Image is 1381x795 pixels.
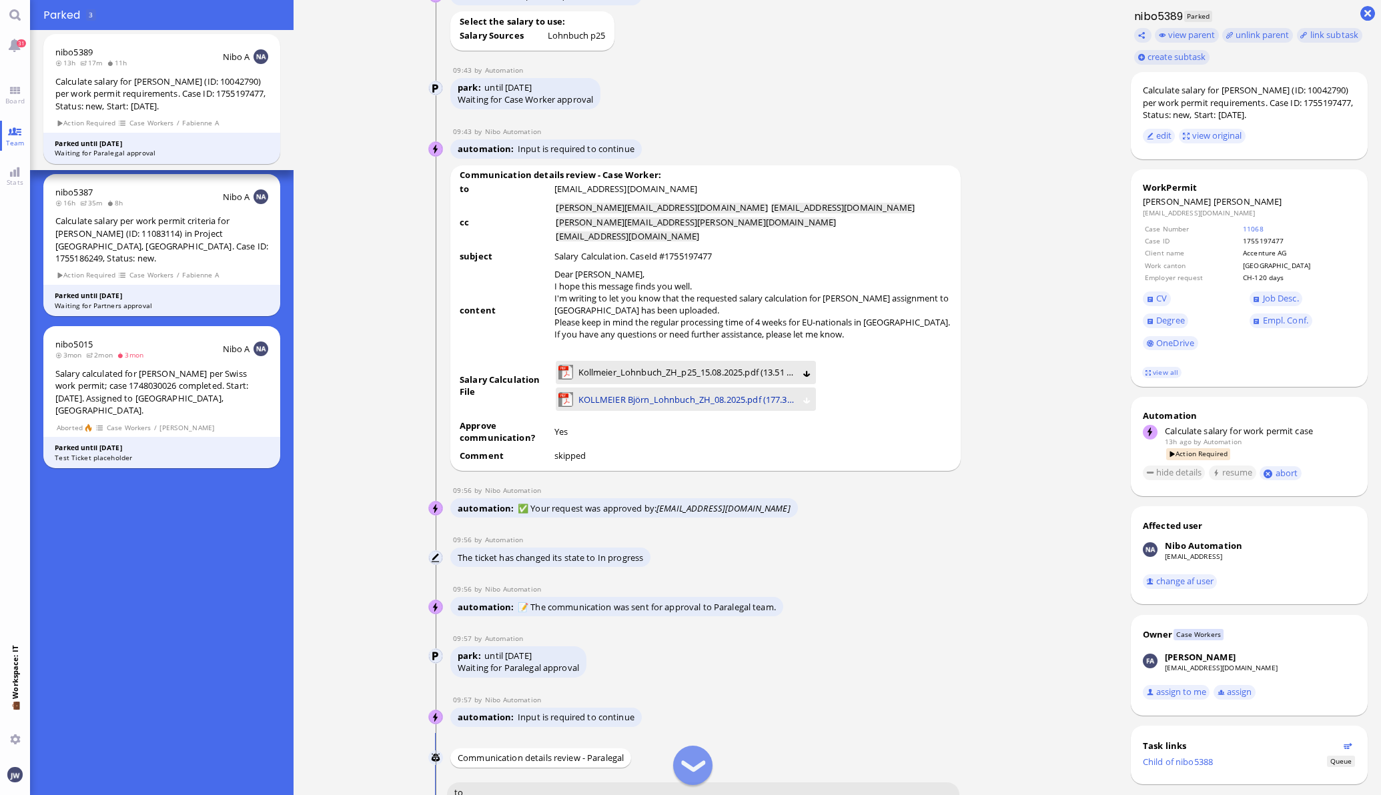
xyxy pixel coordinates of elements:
[55,58,80,67] span: 13h
[1194,437,1201,446] span: by
[1222,28,1293,43] button: unlink parent
[458,81,484,93] span: park
[1260,466,1302,480] button: abort
[182,269,219,281] span: Fabienne A
[55,186,93,198] a: nibo5387
[1131,9,1184,24] h1: nibo5389
[55,46,93,58] a: nibo5389
[1143,410,1356,422] div: Automation
[453,486,474,495] span: 09:56
[223,343,250,355] span: Nibo A
[176,117,180,129] span: /
[1144,260,1241,271] td: Work canton
[1143,336,1198,351] a: OneDrive
[556,203,767,213] li: [PERSON_NAME][EMAIL_ADDRESS][DOMAIN_NAME]
[1156,292,1167,304] span: CV
[558,365,573,379] img: Kollmeier_Lohnbuch_ZH_p25_15.08.2025.pdf
[558,392,573,407] img: KOLLMEIER Björn_Lohnbuch_ZH_08.2025.pdf
[55,215,268,264] div: Calculate salary per work permit criteria for [PERSON_NAME] (ID: 11083114) in Project [GEOGRAPHIC...
[1142,367,1181,378] a: view all
[458,711,518,723] span: automation
[485,127,541,136] span: automation@nibo.ai
[556,217,836,228] li: [PERSON_NAME][EMAIL_ADDRESS][PERSON_NAME][DOMAIN_NAME]
[55,139,269,149] div: Parked until [DATE]
[107,58,131,67] span: 11h
[254,341,268,356] img: NA
[56,117,116,129] span: Action Required
[518,601,776,613] span: 📝 The communication was sent for approval to Paralegal team.
[1243,224,1264,233] a: 11068
[55,148,269,158] div: Waiting for Paralegal approval
[458,167,663,183] b: Communication details review - Case Worker:
[223,51,250,63] span: Nibo A
[89,10,93,19] span: 3
[558,363,813,382] lob-view: Kollmeier_Lohnbuch_ZH_p25_15.08.2025.pdf (13.51 kB)
[1143,628,1173,640] div: Owner
[1156,314,1185,326] span: Degree
[485,695,541,704] span: automation@nibo.ai
[1143,291,1171,306] a: CV
[1297,28,1362,43] task-group-action-menu: link subtask
[1165,540,1242,552] div: Nibo Automation
[1143,520,1203,532] div: Affected user
[485,535,523,544] span: automation@bluelakelegal.com
[55,301,269,311] div: Waiting for Partners approval
[1250,313,1312,328] a: Empl. Conf.
[1263,292,1299,304] span: Job Desc.
[485,486,541,495] span: automation@nibo.ai
[55,338,93,350] a: nibo5015
[474,634,485,643] span: by
[453,695,474,704] span: 09:57
[474,535,485,544] span: by
[1144,235,1241,246] td: Case ID
[254,189,268,204] img: NA
[1134,50,1210,65] button: create subtask
[159,422,215,434] span: [PERSON_NAME]
[1143,129,1176,143] button: edit
[117,350,147,359] span: 3mon
[459,267,552,357] td: content
[518,143,634,155] span: Input is required to continue
[459,29,546,46] td: Salary Sources
[176,269,180,281] span: /
[106,422,151,434] span: Case Workers
[153,422,157,434] span: /
[548,29,605,41] div: undefined
[458,502,518,514] span: automation
[55,367,268,417] div: Salary calculated for [PERSON_NAME] per Swiss work permit; case 1748030026 completed. Start: [DAT...
[1165,425,1356,437] div: Calculate salary for work permit case
[474,127,485,136] span: by
[1214,195,1282,207] span: [PERSON_NAME]
[429,551,444,566] img: Automation
[1143,313,1188,328] a: Degree
[56,269,116,281] span: Action Required
[453,65,474,75] span: 09:43
[771,203,915,213] li: [EMAIL_ADDRESS][DOMAIN_NAME]
[1165,663,1278,672] a: [EMAIL_ADDRESS][DOMAIN_NAME]
[1143,195,1212,207] span: [PERSON_NAME]
[459,449,552,466] td: Comment
[1250,291,1303,306] a: Job Desc.
[1242,247,1354,258] td: Accenture AG
[429,710,444,725] img: Nibo Automation
[554,316,950,328] div: Please keep in mind the regular processing time of 4 weeks for EU-nationals in [GEOGRAPHIC_DATA].
[1143,685,1210,700] button: assign to me
[474,486,485,495] span: by
[1143,574,1218,589] button: change af user
[1179,129,1246,143] button: view original
[458,650,484,662] span: park
[1134,28,1152,43] button: Copy ticket nibo5389 link to clipboard
[3,138,28,147] span: Team
[429,600,444,615] img: Nibo Automation
[554,328,951,340] p: If you have any questions or need further assistance, please let me know.
[1143,756,1213,768] a: Child of nibo5388
[1143,654,1158,668] img: Fabienne Arslan
[1144,223,1241,234] td: Case Number
[55,350,86,359] span: 3mon
[1184,11,1213,22] span: Parked
[2,96,28,105] span: Board
[11,37,484,82] p: I hope this message finds you well. I'm writing to let you know that the requested salary calcula...
[554,183,698,195] runbook-parameter-view: [EMAIL_ADDRESS][DOMAIN_NAME]
[474,65,485,75] span: by
[1165,651,1236,663] div: [PERSON_NAME]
